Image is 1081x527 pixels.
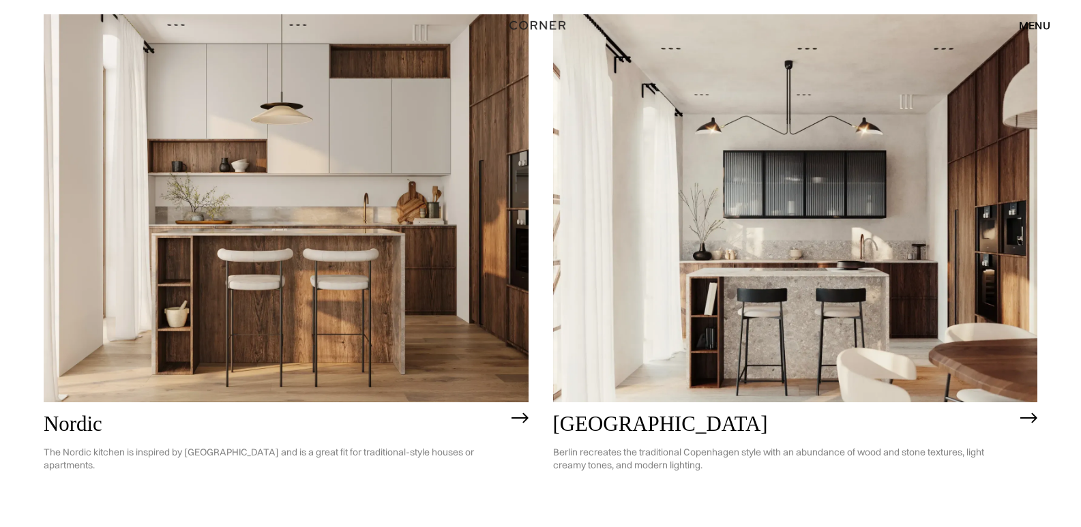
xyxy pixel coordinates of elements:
div: menu [1019,20,1050,31]
h2: [GEOGRAPHIC_DATA] [553,412,1014,436]
div: menu [1005,14,1050,37]
h2: Nordic [44,412,505,436]
p: The Nordic kitchen is inspired by [GEOGRAPHIC_DATA] and is a great fit for traditional-style hous... [44,436,505,482]
p: Berlin recreates the traditional Copenhagen style with an abundance of wood and stone textures, l... [553,436,1014,482]
a: home [501,16,580,34]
